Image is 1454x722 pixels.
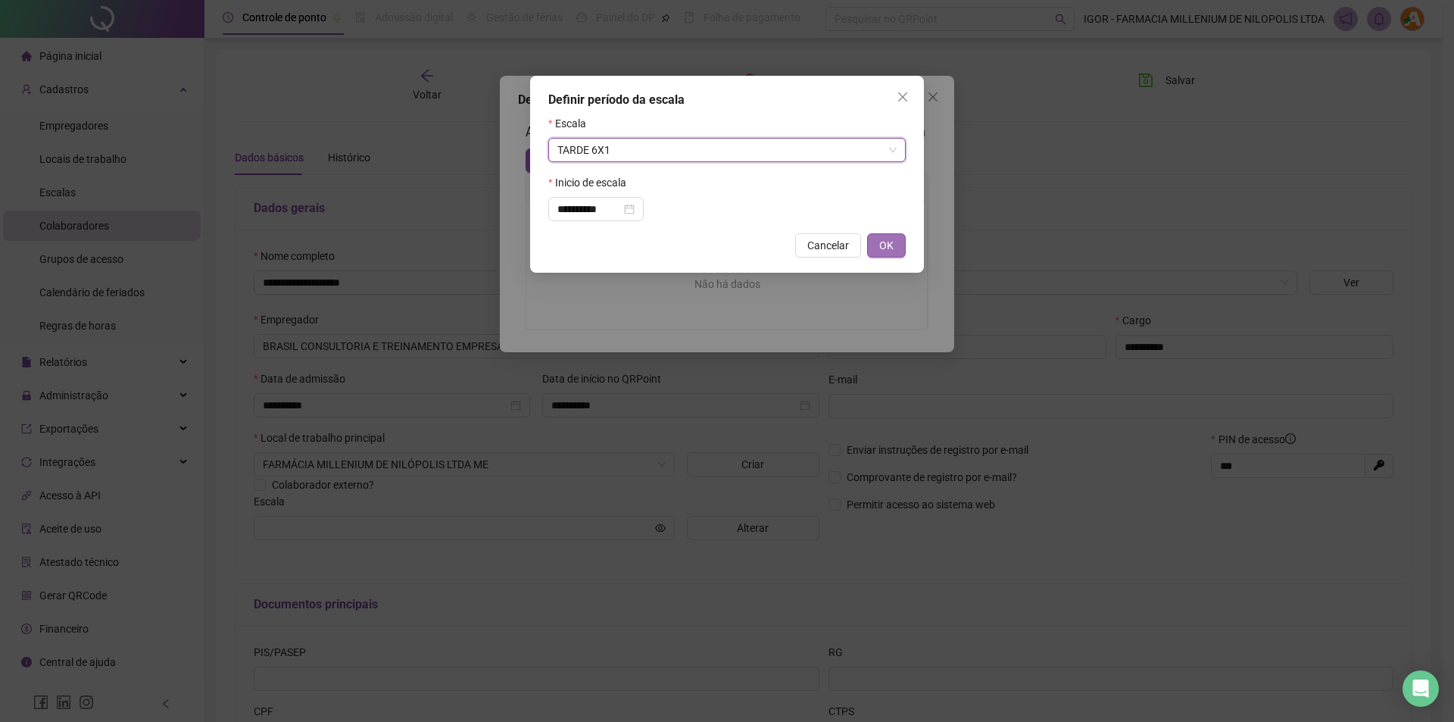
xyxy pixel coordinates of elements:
[795,233,861,258] button: Cancelar
[867,233,906,258] button: OK
[1403,670,1439,707] div: Open Intercom Messenger
[557,139,897,161] span: TARDE 6X1
[879,237,894,254] span: OK
[548,91,906,109] div: Definir período da escala
[548,115,596,132] label: Escala
[548,174,636,191] label: Inicio de escala
[807,237,849,254] span: Cancelar
[897,91,909,103] span: close
[891,85,915,109] button: Close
